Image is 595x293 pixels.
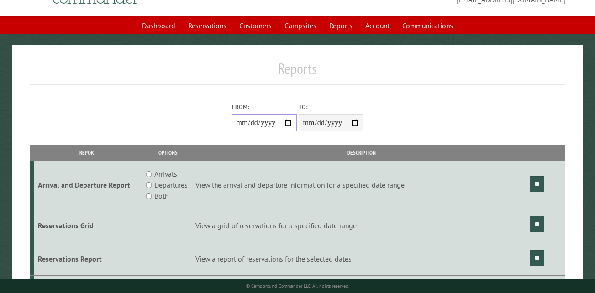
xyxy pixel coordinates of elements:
label: To: [299,103,363,111]
td: Reservations Grid [34,209,142,242]
th: Description [194,145,529,161]
a: Account [360,17,395,34]
a: Communications [397,17,458,34]
td: Arrival and Departure Report [34,161,142,209]
td: View a report of reservations for the selected dates [194,242,529,275]
td: View a grid of reservations for a specified date range [194,209,529,242]
th: Options [142,145,194,161]
a: Dashboard [137,17,181,34]
td: Reservations Report [34,242,142,275]
a: Campsites [279,17,322,34]
label: Departures [154,179,188,190]
label: Arrivals [154,168,177,179]
a: Reports [324,17,358,34]
label: From: [232,103,297,111]
a: Customers [234,17,277,34]
label: Both [154,190,168,201]
h1: Reports [30,60,565,85]
td: View the arrival and departure information for a specified date range [194,161,529,209]
th: Report [34,145,142,161]
small: © Campground Commander LLC. All rights reserved. [246,283,349,289]
a: Reservations [183,17,232,34]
